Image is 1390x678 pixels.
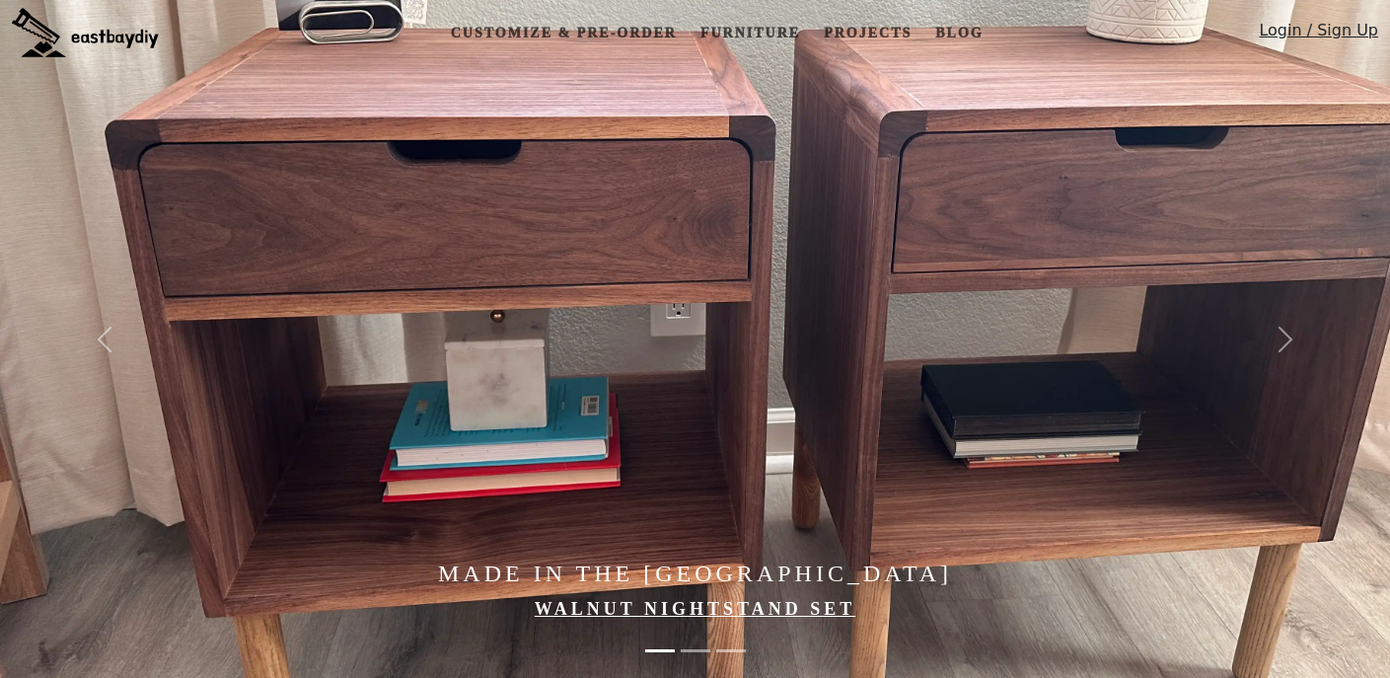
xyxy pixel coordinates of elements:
a: Furniture [693,15,808,51]
img: eastbaydiy [12,8,159,57]
a: Customize & Pre-order [443,15,685,51]
a: Walnut Nightstand Set [535,599,855,619]
button: Elevate Your Home with Handcrafted Japanese-Style Furniture [716,640,746,662]
a: Projects [816,15,919,51]
a: Blog [927,15,990,51]
a: Login / Sign Up [1259,19,1378,51]
h4: Made in the [GEOGRAPHIC_DATA] [208,560,1181,588]
button: Made in the Bay Area [645,640,675,662]
button: Made in the Bay Area [681,640,710,662]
